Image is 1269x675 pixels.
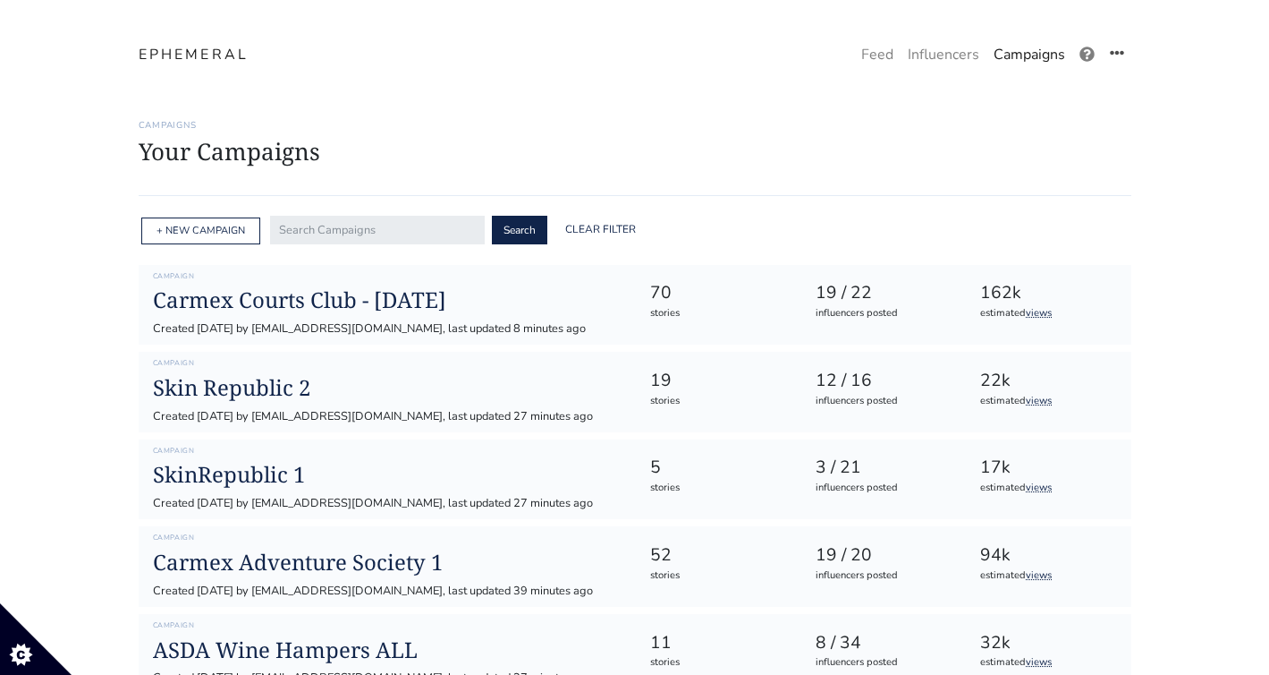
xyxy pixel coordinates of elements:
a: views [1026,394,1052,407]
h6: Campaign [153,359,622,368]
div: 19 / 22 [816,280,949,306]
div: 17k [980,455,1113,481]
a: views [1026,306,1052,320]
div: 94k [980,543,1113,568]
a: Influencers [901,37,986,73]
a: EPHEMERAL [139,44,250,65]
div: stories [650,655,783,671]
div: 22k [980,368,1113,394]
input: Search Campaigns [270,216,485,244]
div: estimated [980,481,1113,496]
div: 52 [650,543,783,568]
a: Skin Republic 2 [153,375,622,401]
h6: Campaign [153,447,622,456]
div: Created [DATE] by [EMAIL_ADDRESS][DOMAIN_NAME], last updated 27 minutes ago [153,408,622,425]
div: stories [650,568,783,584]
a: Feed [854,37,901,73]
div: 5 [650,455,783,481]
div: influencers posted [816,481,949,496]
div: 162k [980,280,1113,306]
div: stories [650,306,783,321]
div: estimated [980,306,1113,321]
h6: Campaign [153,272,622,281]
a: Clear Filter [554,216,647,244]
a: Carmex Adventure Society 1 [153,550,622,576]
a: views [1026,481,1052,494]
div: influencers posted [816,655,949,671]
div: stories [650,394,783,409]
div: estimated [980,394,1113,409]
div: stories [650,481,783,496]
h6: Campaign [153,621,622,630]
div: 11 [650,630,783,656]
div: 19 [650,368,783,394]
div: 70 [650,280,783,306]
div: influencers posted [816,306,949,321]
h6: Campaigns [139,120,1131,131]
div: estimated [980,568,1113,584]
h1: Your Campaigns [139,138,1131,166]
div: 3 / 21 [816,455,949,481]
h6: Campaign [153,534,622,543]
div: estimated [980,655,1113,671]
a: views [1026,655,1052,669]
div: influencers posted [816,568,949,584]
div: 19 / 20 [816,543,949,568]
div: influencers posted [816,394,949,409]
div: 8 / 34 [816,630,949,656]
a: + NEW CAMPAIGN [157,224,245,237]
a: ASDA Wine Hampers ALL [153,637,622,663]
div: Created [DATE] by [EMAIL_ADDRESS][DOMAIN_NAME], last updated 8 minutes ago [153,320,622,337]
a: Carmex Courts Club - [DATE] [153,287,622,313]
a: Campaigns [986,37,1072,73]
div: 32k [980,630,1113,656]
div: Created [DATE] by [EMAIL_ADDRESS][DOMAIN_NAME], last updated 39 minutes ago [153,583,622,600]
button: Search [492,216,547,244]
a: views [1026,568,1052,582]
div: Created [DATE] by [EMAIL_ADDRESS][DOMAIN_NAME], last updated 27 minutes ago [153,495,622,512]
a: SkinRepublic 1 [153,462,622,488]
div: 12 / 16 [816,368,949,394]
